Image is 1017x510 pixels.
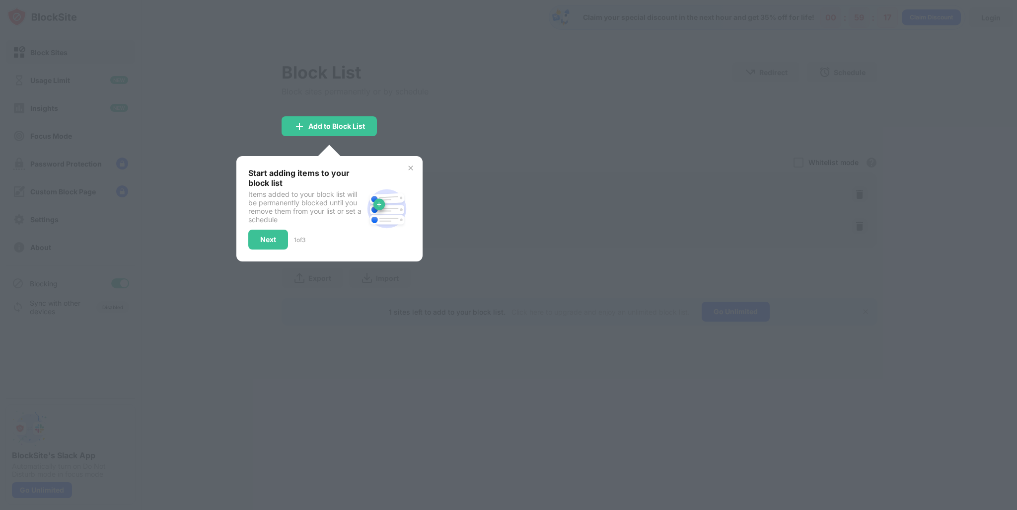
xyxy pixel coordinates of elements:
[308,122,365,130] div: Add to Block List
[260,236,276,244] div: Next
[248,190,363,224] div: Items added to your block list will be permanently blocked until you remove them from your list o...
[248,168,363,188] div: Start adding items to your block list
[363,185,411,233] img: block-site.svg
[407,164,415,172] img: x-button.svg
[294,236,305,244] div: 1 of 3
